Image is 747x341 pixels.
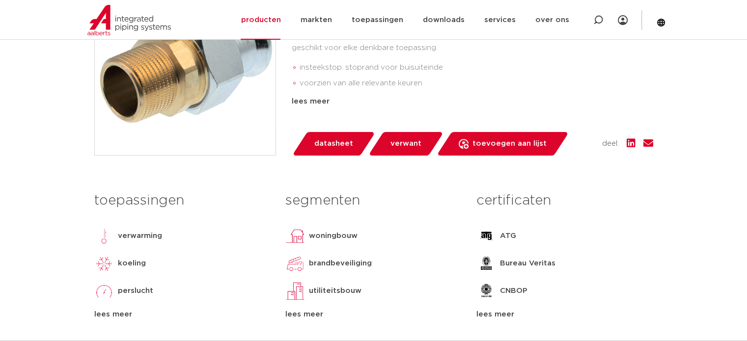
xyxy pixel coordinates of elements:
[472,136,547,152] span: toevoegen aan lijst
[292,96,653,107] div: lees meer
[368,132,443,156] a: verwant
[476,254,496,273] img: Bureau Veritas
[285,226,305,246] img: woningbouw
[285,191,462,210] h3: segmenten
[292,132,375,156] a: datasheet
[300,76,653,91] li: voorzien van alle relevante keuren
[300,60,653,76] li: insteekstop: stoprand voor buisuiteinde
[309,285,361,297] p: utiliteitsbouw
[285,281,305,301] img: utiliteitsbouw
[476,191,653,210] h3: certificaten
[118,258,146,269] p: koeling
[309,230,358,242] p: woningbouw
[300,91,653,107] li: Leak Before Pressed-functie
[500,285,527,297] p: CNBOP
[476,281,496,301] img: CNBOP
[390,136,421,152] span: verwant
[94,309,271,320] div: lees meer
[94,254,114,273] img: koeling
[118,285,153,297] p: perslucht
[309,258,372,269] p: brandbeveiliging
[285,254,305,273] img: brandbeveiliging
[602,138,619,150] span: deel:
[476,309,653,320] div: lees meer
[314,136,353,152] span: datasheet
[476,226,496,246] img: ATG
[94,281,114,301] img: perslucht
[94,226,114,246] img: verwarming
[500,230,516,242] p: ATG
[94,191,271,210] h3: toepassingen
[500,258,555,269] p: Bureau Veritas
[285,309,462,320] div: lees meer
[118,230,162,242] p: verwarming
